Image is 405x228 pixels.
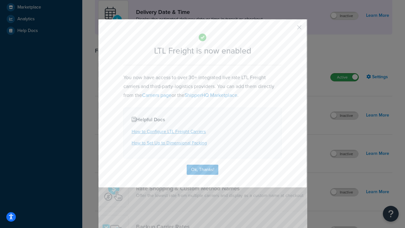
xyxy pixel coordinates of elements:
a: Carriers page [142,92,171,99]
a: How to Configure LTL Freight Carriers [132,128,206,135]
a: ShipperHQ Marketplace [184,92,237,99]
h4: Helpful Docs [132,116,273,123]
p: You now have access to over 30+ integrated live rate LTL Freight carriers and third-party-logisti... [123,73,282,100]
a: How to Set Up to Dimensional Packing [132,140,207,146]
h2: LTL Freight is now enabled [123,46,282,55]
button: Ok, Thanks! [187,165,218,175]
